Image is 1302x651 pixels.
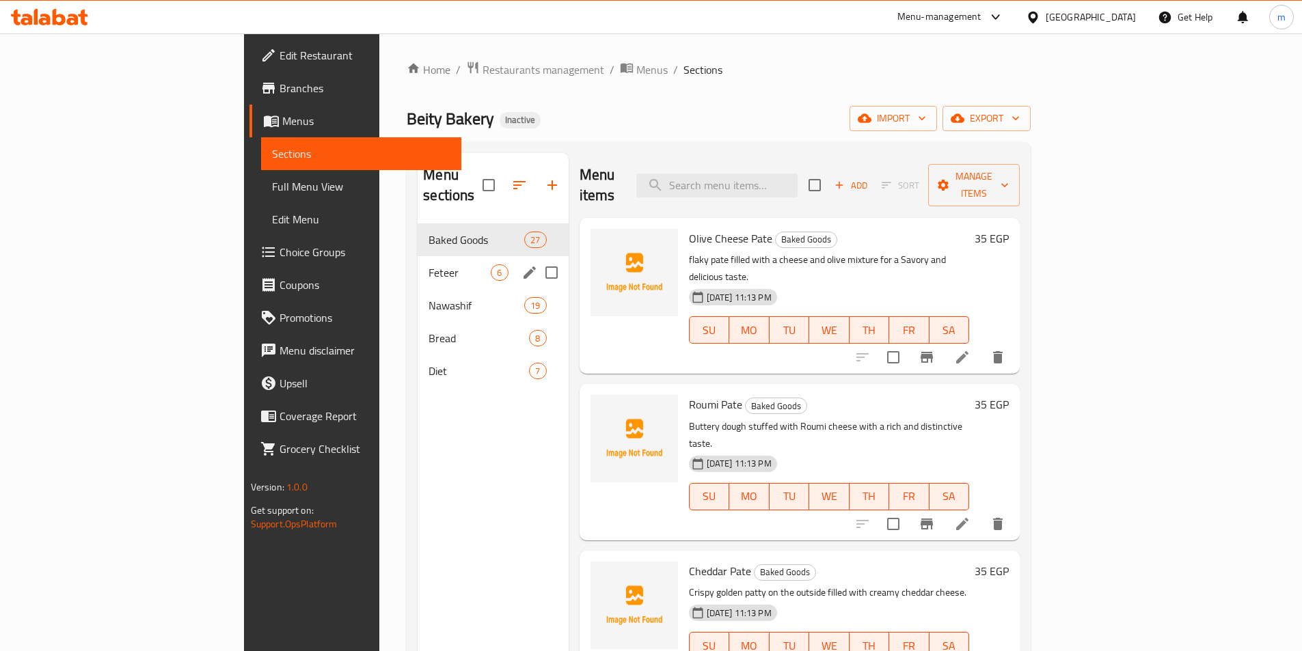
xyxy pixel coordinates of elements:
span: Branches [280,80,450,96]
a: Edit menu item [954,349,971,365]
span: Restaurants management [483,61,604,78]
a: Sections [261,137,461,170]
button: Branch-specific-item [910,508,943,540]
div: Baked Goods [775,232,837,248]
span: TU [775,320,804,340]
a: Restaurants management [466,61,604,79]
span: 1.0.0 [286,478,308,496]
button: SU [689,316,729,344]
div: Bread [429,330,529,346]
span: MO [735,486,764,506]
span: 8 [530,332,545,345]
span: Sections [683,61,722,78]
span: [DATE] 11:13 PM [701,291,777,304]
img: Olive Cheese Pate [591,229,678,316]
span: [DATE] 11:13 PM [701,607,777,620]
button: WE [809,483,850,510]
h2: Menu items [580,165,621,206]
button: TU [770,483,810,510]
div: Baked Goods [754,564,816,581]
div: items [524,297,546,314]
span: Menu disclaimer [280,342,450,359]
span: Coverage Report [280,408,450,424]
a: Grocery Checklist [249,432,461,465]
span: Feteer [429,264,491,281]
span: Baked Goods [429,232,524,248]
button: FR [889,483,930,510]
div: Baked Goods [745,398,807,414]
span: Olive Cheese Pate [689,228,772,249]
button: delete [981,508,1014,540]
button: SA [930,483,970,510]
span: Full Menu View [272,178,450,195]
button: SU [689,483,729,510]
button: FR [889,316,930,344]
span: TH [855,320,884,340]
button: SA [930,316,970,344]
span: 19 [525,299,545,312]
a: Full Menu View [261,170,461,203]
a: Promotions [249,301,461,334]
div: Bread8 [418,322,568,355]
span: Diet [429,363,529,379]
span: Version: [251,478,284,496]
a: Support.OpsPlatform [251,515,338,533]
div: Feteer6edit [418,256,568,289]
button: WE [809,316,850,344]
button: delete [981,341,1014,374]
button: TH [850,483,890,510]
a: Coverage Report [249,400,461,432]
span: import [860,110,926,127]
span: Sections [272,146,450,162]
img: Roumi Pate [591,395,678,482]
a: Branches [249,72,461,105]
span: Menus [636,61,668,78]
span: Nawashif [429,297,524,314]
a: Menus [620,61,668,79]
p: Crispy golden patty on the outside filled with creamy cheddar cheese. [689,584,970,601]
nav: breadcrumb [407,61,1031,79]
a: Coupons [249,268,461,301]
button: MO [729,483,770,510]
a: Menu disclaimer [249,334,461,367]
span: export [953,110,1020,127]
span: m [1277,10,1286,25]
h6: 35 EGP [975,229,1009,248]
span: SA [935,320,964,340]
span: Menus [282,113,450,129]
h6: 35 EGP [975,562,1009,581]
li: / [610,61,614,78]
span: SU [695,320,724,340]
span: Select section first [873,175,928,196]
p: Buttery dough stuffed with Roumi cheese with a rich and distinctive taste. [689,418,970,452]
div: items [524,232,546,248]
div: items [529,330,546,346]
span: 27 [525,234,545,247]
span: Get support on: [251,501,314,519]
span: Add [832,178,869,193]
button: edit [519,262,540,283]
span: Select to update [879,343,908,372]
div: Diet7 [418,355,568,387]
span: FR [895,320,924,340]
span: [DATE] 11:13 PM [701,457,777,470]
a: Upsell [249,367,461,400]
span: Choice Groups [280,244,450,260]
span: Sort sections [503,169,536,202]
span: WE [815,320,844,340]
span: Roumi Pate [689,394,742,415]
span: 6 [491,266,507,279]
span: Select section [800,171,829,199]
a: Edit menu item [954,516,971,532]
span: Baked Goods [755,564,815,580]
span: FR [895,486,924,506]
button: Manage items [928,164,1020,206]
p: flaky pate filled with a cheese and olive mixture for a Savory and delicious taste. [689,251,970,286]
span: SA [935,486,964,506]
span: Upsell [280,375,450,391]
button: TH [850,316,890,344]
